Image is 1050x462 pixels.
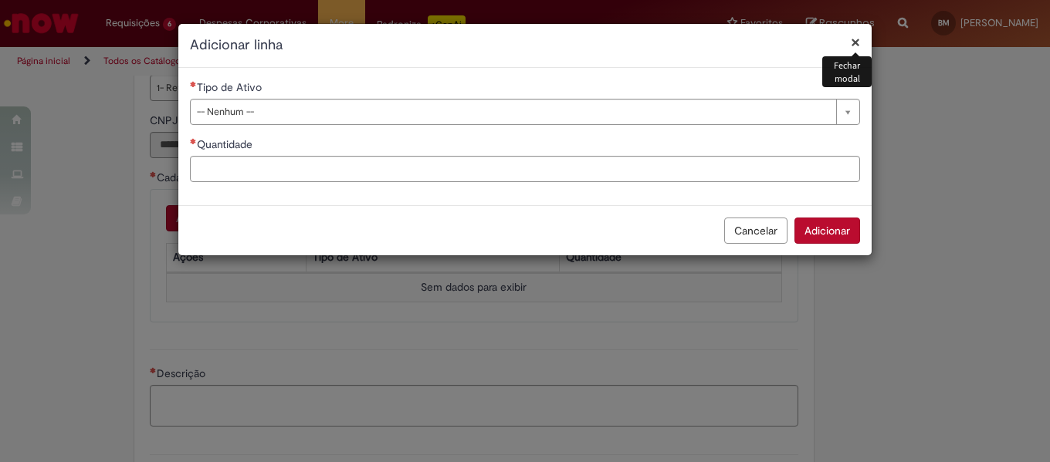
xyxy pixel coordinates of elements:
[794,218,860,244] button: Adicionar
[197,80,265,94] span: Tipo de Ativo
[197,99,828,124] span: -- Nenhum --
[724,218,787,244] button: Cancelar
[190,35,860,56] h2: Adicionar linha
[822,56,872,87] div: Fechar modal
[190,156,860,182] input: Quantidade
[190,138,197,144] span: Necessários
[190,81,197,87] span: Necessários
[197,137,256,151] span: Quantidade
[851,34,860,50] button: Fechar modal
